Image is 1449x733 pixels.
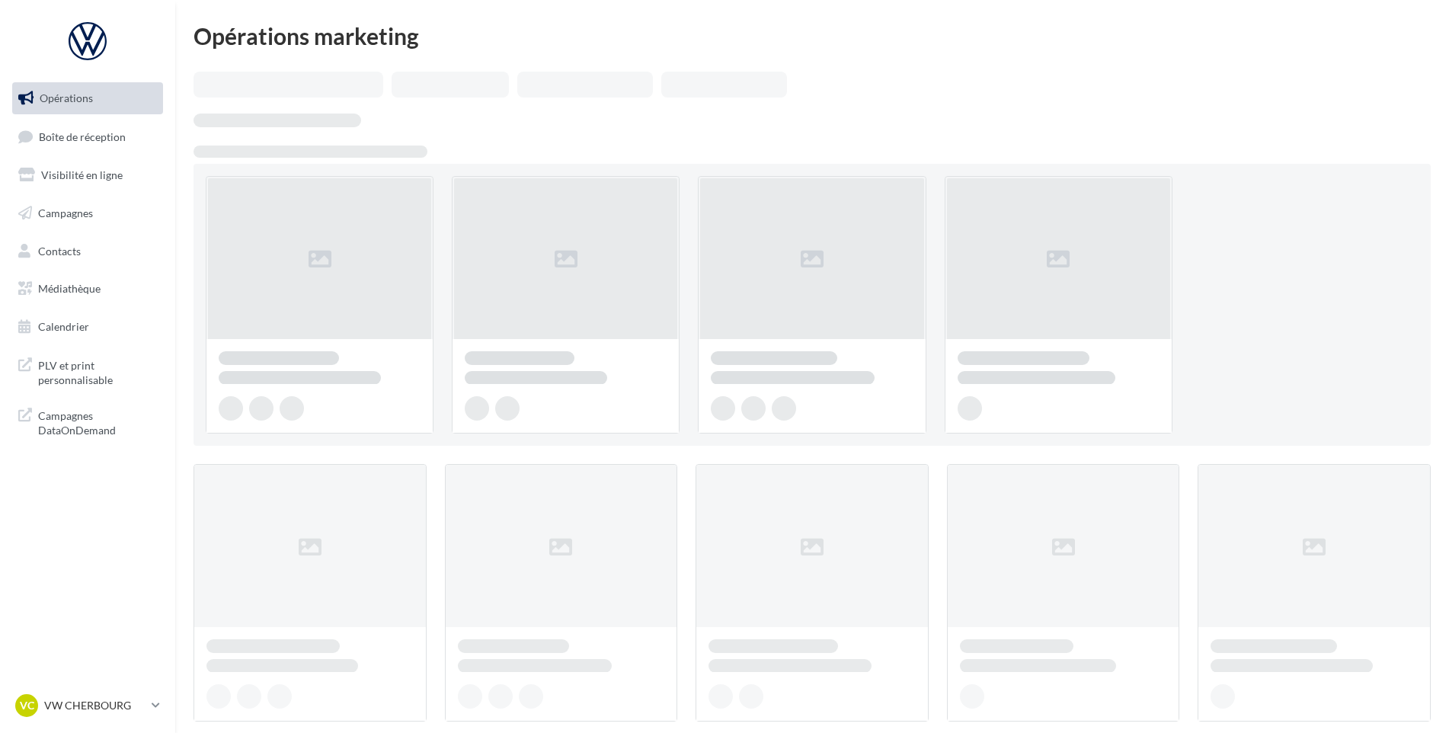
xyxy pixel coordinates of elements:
p: VW CHERBOURG [44,698,146,713]
a: Opérations [9,82,166,114]
a: VC VW CHERBOURG [12,691,163,720]
span: Calendrier [38,320,89,333]
a: Visibilité en ligne [9,159,166,191]
a: Contacts [9,235,166,267]
a: Calendrier [9,311,166,343]
span: Visibilité en ligne [41,168,123,181]
span: Opérations [40,91,93,104]
a: Campagnes DataOnDemand [9,399,166,444]
span: Boîte de réception [39,130,126,142]
a: Boîte de réception [9,120,166,153]
span: PLV et print personnalisable [38,355,157,388]
a: Médiathèque [9,273,166,305]
span: Campagnes DataOnDemand [38,405,157,438]
span: Médiathèque [38,282,101,295]
span: VC [20,698,34,713]
span: Contacts [38,244,81,257]
a: Campagnes [9,197,166,229]
div: Opérations marketing [194,24,1431,47]
span: Campagnes [38,206,93,219]
a: PLV et print personnalisable [9,349,166,394]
